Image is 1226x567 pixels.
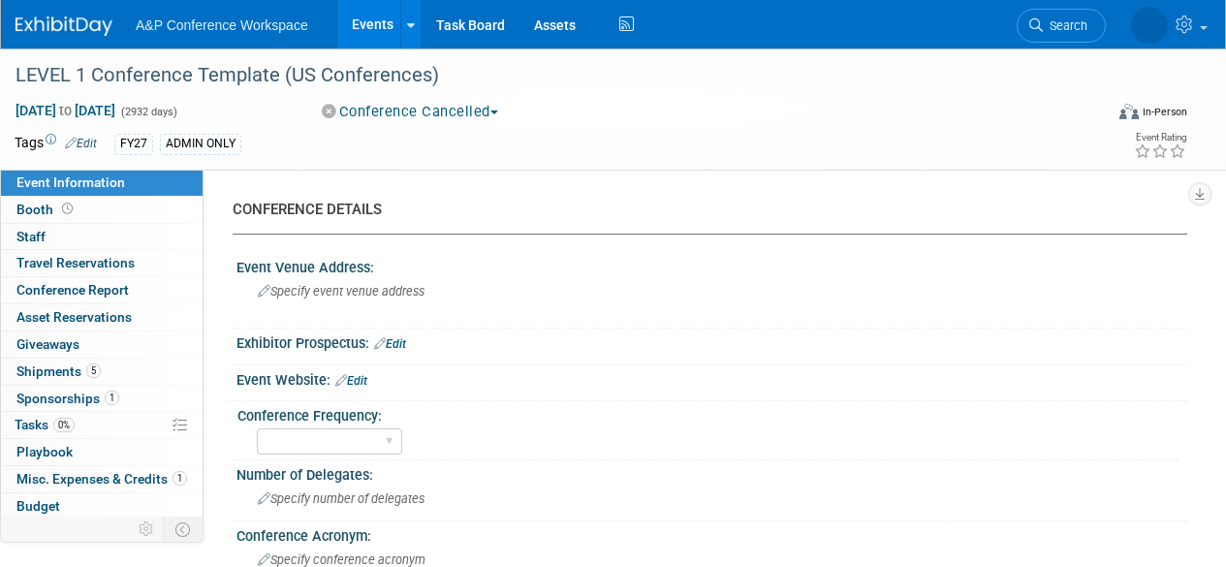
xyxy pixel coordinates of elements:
div: Event Venue Address: [236,253,1187,277]
span: Sponsorships [16,391,119,406]
img: Format-Inperson.png [1119,104,1139,119]
a: Event Information [1,170,203,196]
span: 0% [53,418,75,432]
span: Misc. Expenses & Credits [16,471,187,487]
div: Exhibitor Prospectus: [236,329,1187,354]
td: Toggle Event Tabs [164,517,204,542]
span: [DATE] [DATE] [15,102,116,119]
span: Booth not reserved yet [58,202,77,216]
button: Conference Cancelled [315,102,506,122]
span: Giveaways [16,336,79,352]
span: to [56,103,75,118]
span: Shipments [16,363,101,379]
a: Misc. Expenses & Credits1 [1,466,203,492]
a: Travel Reservations [1,250,203,276]
span: Budget [16,498,60,514]
a: Edit [374,337,406,351]
span: Specify conference acronym [258,552,425,567]
span: A&P Conference Workspace [136,17,308,33]
span: Conference Report [16,282,129,298]
div: In-Person [1142,105,1187,119]
a: Giveaways [1,331,203,358]
div: Conference Acronym: [236,521,1187,546]
img: Anne Weston [1131,7,1168,44]
div: LEVEL 1 Conference Template (US Conferences) [9,58,1087,93]
span: 1 [105,391,119,405]
td: Personalize Event Tab Strip [130,517,164,542]
a: Asset Reservations [1,304,203,331]
div: Event Format [1016,101,1187,130]
div: Event Rating [1134,133,1186,142]
a: Booth [1,197,203,223]
div: CONFERENCE DETAILS [233,200,1173,220]
div: Conference Frequency: [237,401,1179,425]
span: Event Information [16,174,125,190]
div: ADMIN ONLY [160,134,241,154]
span: Travel Reservations [16,255,135,270]
span: (2932 days) [119,106,177,118]
a: Playbook [1,439,203,465]
span: Booth [16,202,77,217]
span: Specify number of delegates [258,491,424,506]
span: Playbook [16,444,73,459]
td: Tags [15,133,97,155]
a: Budget [1,493,203,520]
a: Search [1017,9,1106,43]
div: Number of Delegates: [236,460,1187,485]
span: Staff [16,229,46,244]
a: Edit [65,137,97,150]
a: Edit [335,374,367,388]
span: Tasks [15,417,75,432]
span: 5 [86,363,101,378]
a: Sponsorships1 [1,386,203,412]
span: Search [1043,18,1087,33]
div: Event Website: [236,365,1187,391]
a: Shipments5 [1,359,203,385]
span: Specify event venue address [258,284,424,299]
a: Staff [1,224,203,250]
div: FY27 [114,134,153,154]
a: Tasks0% [1,412,203,438]
span: 1 [173,471,187,486]
a: Conference Report [1,277,203,303]
span: Asset Reservations [16,309,132,325]
img: ExhibitDay [16,16,112,36]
